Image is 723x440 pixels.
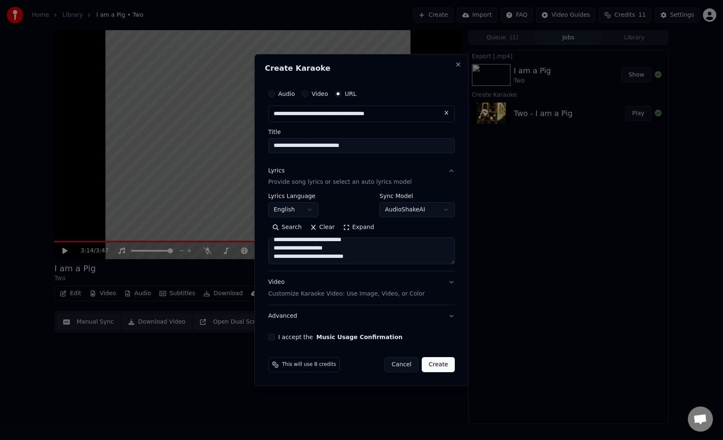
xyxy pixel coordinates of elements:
label: Audio [278,91,295,97]
button: VideoCustomize Karaoke Video: Use Image, Video, or Color [268,272,455,305]
button: Advanced [268,305,455,327]
label: I accept the [278,334,403,340]
label: Title [268,129,455,135]
div: Lyrics [268,167,285,175]
label: Video [312,91,328,97]
button: I accept the [316,334,403,340]
h2: Create Karaoke [265,64,458,72]
button: Cancel [385,357,418,372]
span: This will use 8 credits [282,361,336,368]
label: URL [345,91,356,97]
button: LyricsProvide song lyrics or select an auto lyrics model [268,160,455,193]
button: Create [422,357,455,372]
button: Clear [306,221,339,234]
button: Expand [339,221,378,234]
p: Provide song lyrics or select an auto lyrics model [268,178,412,187]
p: Customize Karaoke Video: Use Image, Video, or Color [268,290,425,298]
div: Video [268,278,425,298]
label: Sync Model [379,193,455,199]
div: LyricsProvide song lyrics or select an auto lyrics model [268,193,455,271]
label: Lyrics Language [268,193,318,199]
button: Search [268,221,306,234]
